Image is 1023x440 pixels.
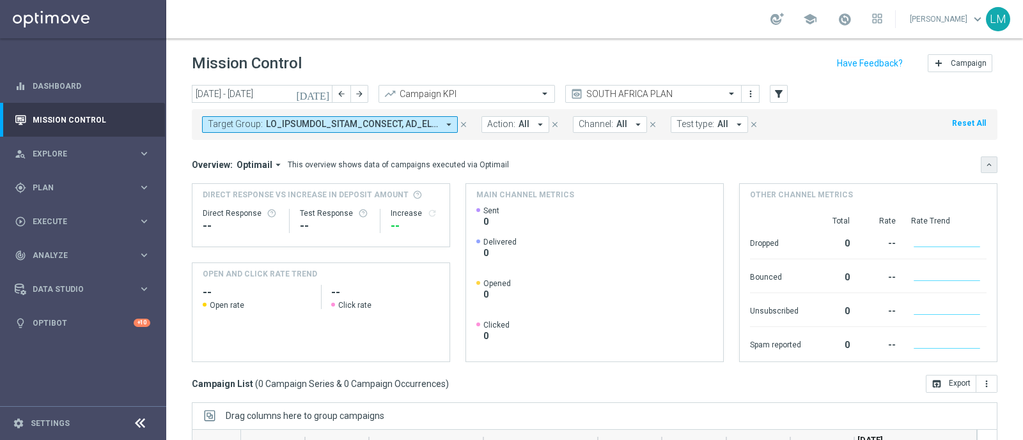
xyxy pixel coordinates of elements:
div: -- [865,333,896,354]
div: Optibot [15,306,150,340]
i: arrow_drop_down [733,119,745,130]
div: equalizer Dashboard [14,81,151,91]
button: [DATE] [294,85,332,104]
i: preview [570,87,583,100]
h2: -- [331,285,439,300]
div: +10 [134,319,150,327]
div: This overview shows data of campaigns executed via Optimail [288,159,509,171]
i: keyboard_arrow_down [985,160,994,169]
div: person_search Explore keyboard_arrow_right [14,149,151,159]
span: keyboard_arrow_down [971,12,985,26]
a: Optibot [33,306,134,340]
button: filter_alt [770,85,788,103]
i: play_circle_outline [15,216,26,227]
button: close [647,118,659,132]
span: Plan [33,184,138,192]
button: refresh [427,208,437,218]
button: Test type: All arrow_drop_down [671,116,748,133]
span: All [519,119,529,130]
i: arrow_drop_down [443,119,455,130]
div: Execute [15,216,138,227]
span: Analyze [33,252,138,259]
div: Mission Control [15,103,150,137]
span: ) [446,378,449,390]
i: person_search [15,148,26,160]
i: arrow_forward [355,89,364,98]
i: add [933,58,944,68]
i: arrow_back [337,89,346,98]
span: Delivered [483,237,517,247]
div: Unsubscribed [750,300,801,320]
button: Data Studio keyboard_arrow_right [14,284,151,294]
i: open_in_browser [932,379,942,389]
h4: OPEN AND CLICK RATE TREND [203,268,317,280]
button: close [458,118,469,132]
button: more_vert [976,375,997,393]
h3: Overview: [192,159,233,171]
button: add Campaign [928,54,992,72]
div: -- [391,218,439,234]
i: keyboard_arrow_right [138,148,150,160]
i: close [749,120,758,129]
button: close [549,118,561,132]
span: Opened [483,278,511,289]
span: Campaign [951,59,987,68]
button: keyboard_arrow_down [981,156,997,173]
button: lightbulb Optibot +10 [14,318,151,328]
i: arrow_drop_down [632,119,644,130]
i: filter_alt [773,88,785,100]
div: Test Response [300,208,370,218]
span: Test type: [676,119,714,130]
div: -- [203,218,279,234]
i: arrow_drop_down [272,159,284,171]
div: -- [300,218,370,234]
a: Settings [31,420,70,427]
span: Channel: [579,119,613,130]
span: Direct Response VS Increase In Deposit Amount [203,189,409,201]
button: Action: All arrow_drop_down [481,116,549,133]
h2: -- [203,285,311,300]
div: Explore [15,148,138,160]
span: Action: [487,119,515,130]
span: ( [255,378,258,390]
span: LO_IPSUMDOL_SITAM_CONSECT, AD_ELITSEDD_EIUSM_TEMPORI_UTLABOREE_DOLOR 5_MAGN_ALIQ, EN_ADMINIMV_QUI... [266,119,438,130]
multiple-options-button: Export to CSV [926,378,997,388]
button: play_circle_outline Execute keyboard_arrow_right [14,216,151,227]
span: 0 [483,247,517,259]
span: Explore [33,150,138,158]
div: Row Groups [226,411,384,421]
i: track_changes [15,250,26,261]
i: keyboard_arrow_right [138,181,150,193]
h4: Other channel metrics [750,189,853,201]
button: track_changes Analyze keyboard_arrow_right [14,250,151,261]
span: Target Group: [208,119,263,130]
div: 0 [816,300,850,320]
div: Analyze [15,250,138,261]
div: -- [865,300,896,320]
h4: Main channel metrics [476,189,574,201]
i: more_vert [746,89,756,99]
button: Optimail arrow_drop_down [233,159,288,171]
h1: Mission Control [192,54,302,73]
div: -- [865,232,896,252]
span: All [717,119,728,130]
span: school [803,12,817,26]
i: [DATE] [296,88,331,100]
div: LM [986,7,1010,31]
a: Dashboard [33,69,150,103]
div: 0 [816,232,850,252]
i: trending_up [384,87,396,100]
div: Dashboard [15,69,150,103]
span: 0 Campaign Series & 0 Campaign Occurrences [258,378,446,390]
i: close [648,120,657,129]
span: 0 [483,330,510,342]
div: Increase [391,208,439,218]
span: Drag columns here to group campaigns [226,411,384,421]
button: arrow_forward [350,85,368,103]
i: gps_fixed [15,182,26,193]
button: gps_fixed Plan keyboard_arrow_right [14,183,151,193]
